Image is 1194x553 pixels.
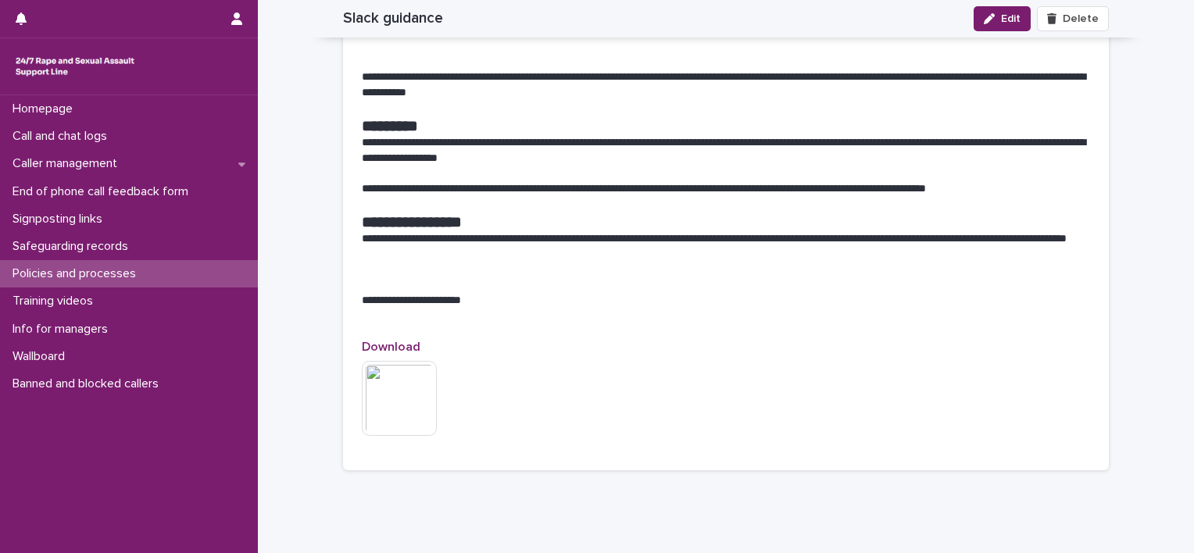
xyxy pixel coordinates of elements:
p: Training videos [6,294,105,309]
h2: Slack guidance [343,9,443,27]
span: Edit [1001,13,1021,24]
span: Delete [1063,13,1099,24]
p: Safeguarding records [6,239,141,254]
p: Policies and processes [6,266,148,281]
p: Banned and blocked callers [6,376,171,391]
p: Info for managers [6,322,120,337]
p: Signposting links [6,212,115,227]
button: Delete [1037,6,1109,31]
p: Call and chat logs [6,129,120,144]
img: rhQMoQhaT3yELyF149Cw [13,51,138,82]
p: End of phone call feedback form [6,184,201,199]
p: Homepage [6,102,85,116]
p: Wallboard [6,349,77,364]
p: Caller management [6,156,130,171]
span: Download [362,341,420,353]
button: Edit [974,6,1031,31]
